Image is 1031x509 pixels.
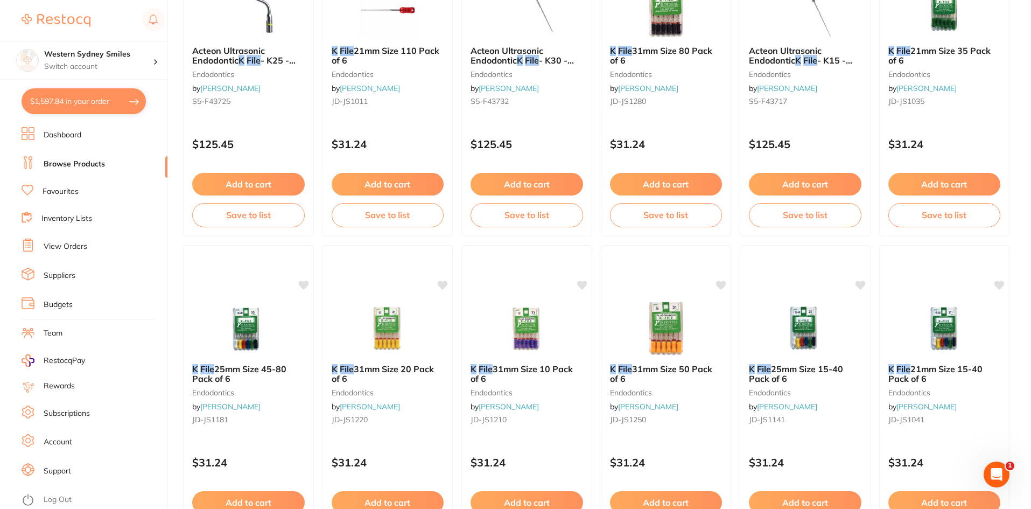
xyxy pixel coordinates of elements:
p: $31.24 [610,138,723,150]
p: $31.24 [332,138,444,150]
em: K [795,55,801,66]
span: 31mm Size 20 Pack of 6 [332,364,434,384]
em: File [200,364,214,374]
small: endodontics [888,70,1001,79]
span: 21mm Size 15-40 Pack of 6 [888,364,983,384]
p: $31.24 [192,456,305,469]
em: File [896,45,910,56]
span: JD-JS1141 [749,415,785,424]
span: JD-JS1011 [332,96,368,106]
p: $125.45 [192,138,305,150]
em: File [618,364,632,374]
small: endodontics [332,388,444,397]
a: [PERSON_NAME] [618,402,678,412]
small: endodontics [610,70,723,79]
a: Dashboard [44,130,81,141]
a: [PERSON_NAME] [200,402,261,412]
span: by [749,83,817,93]
small: endodontics [471,388,583,397]
span: JD-JS1041 [888,415,924,424]
button: Save to list [471,203,583,227]
em: K [332,364,338,374]
a: [PERSON_NAME] [618,83,678,93]
em: K [471,364,476,374]
a: Restocq Logo [22,8,90,33]
span: JD-JS1210 [471,415,507,424]
em: K [517,55,523,66]
span: by [749,402,817,412]
small: endodontics [888,388,1001,397]
a: [PERSON_NAME] [896,402,957,412]
p: $31.24 [610,456,723,469]
img: K File 21mm Size 15-40 Pack of 6 [909,302,979,355]
span: 31mm Size 10 Pack of 6 [471,364,573,384]
em: File [340,45,354,56]
em: K [192,364,198,374]
em: File [803,55,817,66]
a: View Orders [44,241,87,252]
span: 21mm Size 110 Pack of 6 [332,45,439,66]
button: Save to list [749,203,861,227]
a: [PERSON_NAME] [340,402,400,412]
span: Acteon Ultrasonic Endodontic [471,45,543,66]
b: K File 31mm Size 10 Pack of 6 [471,364,583,384]
span: JD-JS1181 [192,415,228,424]
a: Suppliers [44,270,75,281]
small: endodontics [332,70,444,79]
button: Add to cart [332,173,444,196]
small: endodontics [749,70,861,79]
p: $31.24 [749,456,861,469]
em: File [618,45,632,56]
p: $125.45 [749,138,861,150]
em: File [340,364,354,374]
p: $31.24 [888,456,1001,469]
span: 1 [1006,462,1014,470]
b: K File 25mm Size 45-80 Pack of 6 [192,364,305,384]
button: Add to cart [471,173,583,196]
a: Rewards [44,381,75,392]
em: File [525,55,539,66]
span: 31mm Size 50 Pack of 6 [610,364,712,384]
span: S5-F43725 [192,96,230,106]
span: by [192,83,261,93]
button: Save to list [610,203,723,227]
span: by [610,83,678,93]
a: [PERSON_NAME] [757,402,817,412]
a: Subscriptions [44,408,90,419]
small: endodontics [192,70,305,79]
img: RestocqPay [22,354,34,367]
em: File [479,364,493,374]
small: endodontics [610,388,723,397]
a: [PERSON_NAME] [479,402,539,412]
span: S5-F43732 [471,96,509,106]
span: JD-JS1035 [888,96,924,106]
a: Budgets [44,299,73,310]
a: RestocqPay [22,354,85,367]
iframe: Intercom live chat [984,462,1009,487]
span: S5-F43717 [749,96,787,106]
b: K File 21mm Size 15-40 Pack of 6 [888,364,1001,384]
a: [PERSON_NAME] [479,83,539,93]
b: K File 21mm Size 35 Pack of 6 [888,46,1001,66]
b: K File 31mm Size 80 Pack of 6 [610,46,723,66]
a: [PERSON_NAME] [340,83,400,93]
em: K [749,364,755,374]
a: Account [44,437,72,448]
a: [PERSON_NAME] [200,83,261,93]
img: K File 31mm Size 10 Pack of 6 [492,302,562,355]
b: K File 31mm Size 20 Pack of 6 [332,364,444,384]
b: K File 31mm Size 50 Pack of 6 [610,364,723,384]
a: [PERSON_NAME] [896,83,957,93]
small: endodontics [749,388,861,397]
em: K [610,45,616,56]
a: [PERSON_NAME] [757,83,817,93]
button: Add to cart [192,173,305,196]
img: Restocq Logo [22,14,90,27]
img: K File 31mm Size 20 Pack of 6 [353,302,423,355]
button: Add to cart [749,173,861,196]
span: by [332,402,400,412]
span: JD-JS1250 [610,415,646,424]
span: by [888,83,957,93]
b: K File 25mm Size 15-40 Pack of 6 [749,364,861,384]
a: Favourites [43,186,79,197]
